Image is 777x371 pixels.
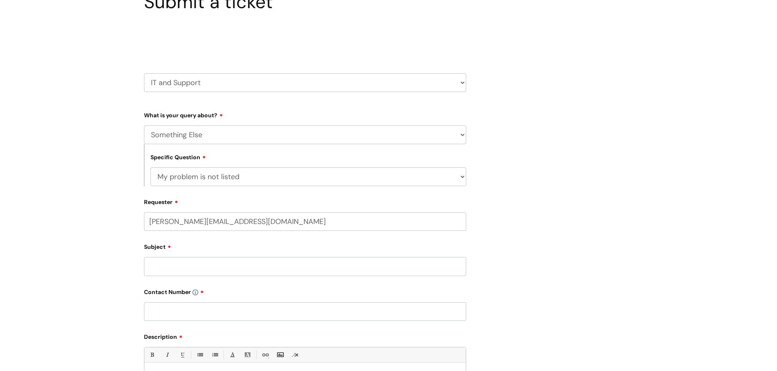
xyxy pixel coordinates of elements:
[144,196,466,206] label: Requester
[290,350,300,360] a: Remove formatting (Ctrl-\)
[144,241,466,250] label: Subject
[144,32,466,47] h2: Select issue type
[144,212,466,231] input: Email
[195,350,205,360] a: • Unordered List (Ctrl-Shift-7)
[210,350,220,360] a: 1. Ordered List (Ctrl-Shift-8)
[177,350,187,360] a: Underline(Ctrl-U)
[227,350,237,360] a: Font Color
[151,153,206,161] label: Specific Question
[242,350,252,360] a: Back Color
[275,350,285,360] a: Insert Image...
[144,331,466,340] label: Description
[260,350,270,360] a: Link
[144,109,466,119] label: What is your query about?
[193,290,198,295] img: info-icon.svg
[147,350,157,360] a: Bold (Ctrl-B)
[162,350,172,360] a: Italic (Ctrl-I)
[144,286,466,296] label: Contact Number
